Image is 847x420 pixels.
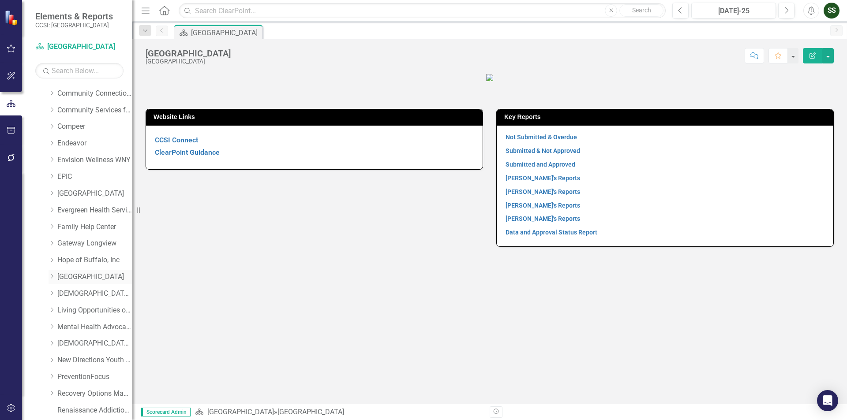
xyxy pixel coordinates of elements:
a: Submitted & Not Approved [506,147,580,154]
a: [GEOGRAPHIC_DATA] [57,272,132,282]
button: SS [824,3,840,19]
a: Envision Wellness WNY [57,155,132,165]
button: Search [619,4,663,17]
a: [DEMOGRAPHIC_DATA] Family Services [57,289,132,299]
h3: Website Links [154,114,478,120]
a: Compeer [57,122,132,132]
div: [GEOGRAPHIC_DATA] [146,48,231,58]
h3: Key Reports [504,114,829,120]
button: [DATE]-25 [691,3,776,19]
a: [GEOGRAPHIC_DATA] [35,42,124,52]
div: [GEOGRAPHIC_DATA] [146,58,231,65]
a: [PERSON_NAME]'s Reports [506,188,580,195]
a: EPIC [57,172,132,182]
div: Open Intercom Messenger [817,390,838,411]
a: Recovery Options Made Easy [57,389,132,399]
a: CCSI Connect [155,136,198,144]
img: ClearPoint Strategy [4,10,20,25]
div: » [195,407,483,417]
div: [DATE]-25 [694,6,773,16]
div: [GEOGRAPHIC_DATA] [191,27,260,38]
a: [PERSON_NAME]'s Reports [506,215,580,222]
a: Data and Approval Status Report [506,229,597,236]
a: Hope of Buffalo, Inc [57,255,132,265]
input: Search Below... [35,63,124,78]
a: New Directions Youth & Family Services, Inc. [57,355,132,365]
a: Renaissance Addiction Services, Inc. [57,405,132,416]
span: Elements & Reports [35,11,113,22]
a: PreventionFocus [57,372,132,382]
a: Evergreen Health Services [57,205,132,216]
a: Family Help Center [57,222,132,232]
a: Endeavor [57,138,132,149]
a: Community Services for Every1, Inc. [57,105,132,115]
a: [DEMOGRAPHIC_DATA] Comm Svces [57,338,132,349]
a: Gateway Longview [57,238,132,249]
a: [PERSON_NAME]'s Reports [506,202,580,209]
img: ECDMH%20Logo%20png.PNG [486,74,493,81]
a: [GEOGRAPHIC_DATA] [57,189,132,199]
small: CCSI: [GEOGRAPHIC_DATA] [35,22,113,29]
a: Mental Health Advocates [57,322,132,332]
a: Community Connections of [GEOGRAPHIC_DATA] [57,89,132,99]
a: Submitted and Approved [506,161,575,168]
a: Living Opportunities of DePaul [57,305,132,316]
div: [GEOGRAPHIC_DATA] [277,408,344,416]
a: ClearPoint Guidance [155,148,220,156]
span: Search [632,7,651,14]
a: Not Submitted & Overdue [506,134,577,141]
span: Scorecard Admin [141,408,191,416]
input: Search ClearPoint... [179,3,666,19]
a: [PERSON_NAME]'s Reports [506,175,580,182]
a: [GEOGRAPHIC_DATA] [207,408,274,416]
